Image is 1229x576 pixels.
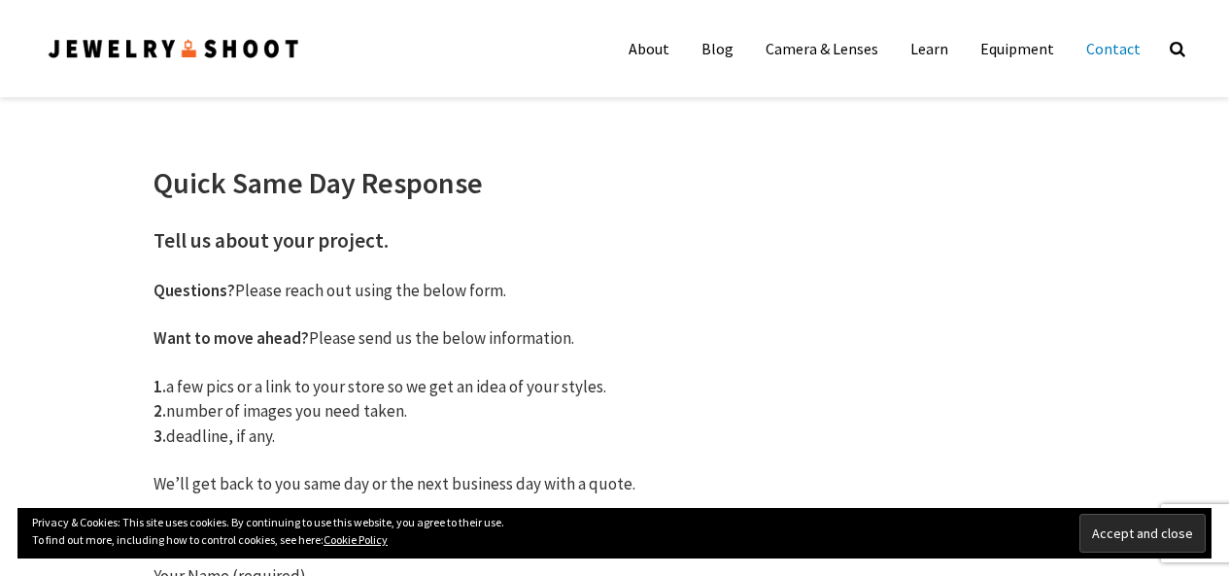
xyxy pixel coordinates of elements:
h1: Quick Same Day Response [154,165,1076,200]
a: About [614,29,684,68]
strong: 1. [154,376,166,397]
input: Accept and close [1079,514,1206,553]
p: Please send us the below information. [154,326,1076,352]
a: Equipment [966,29,1069,68]
strong: 2. [154,400,166,422]
strong: Want to move ahead? [154,327,309,349]
strong: Questions? [154,280,235,301]
a: Camera & Lenses [751,29,893,68]
strong: 3. [154,425,166,447]
p: a few pics or a link to your store so we get an idea of your styles. number of images you need ta... [154,375,1076,450]
a: Learn [896,29,963,68]
h3: Tell us about your project. [154,227,1076,255]
p: We’ll get back to you same day or the next business day with a quote. [154,472,1076,497]
a: Blog [687,29,748,68]
a: Contact [1072,29,1155,68]
img: Jewelry Photographer Bay Area - San Francisco | Nationwide via Mail [47,36,301,62]
a: Cookie Policy [324,532,388,547]
div: Privacy & Cookies: This site uses cookies. By continuing to use this website, you agree to their ... [17,508,1212,559]
p: Please reach out using the below form. [154,279,1076,304]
